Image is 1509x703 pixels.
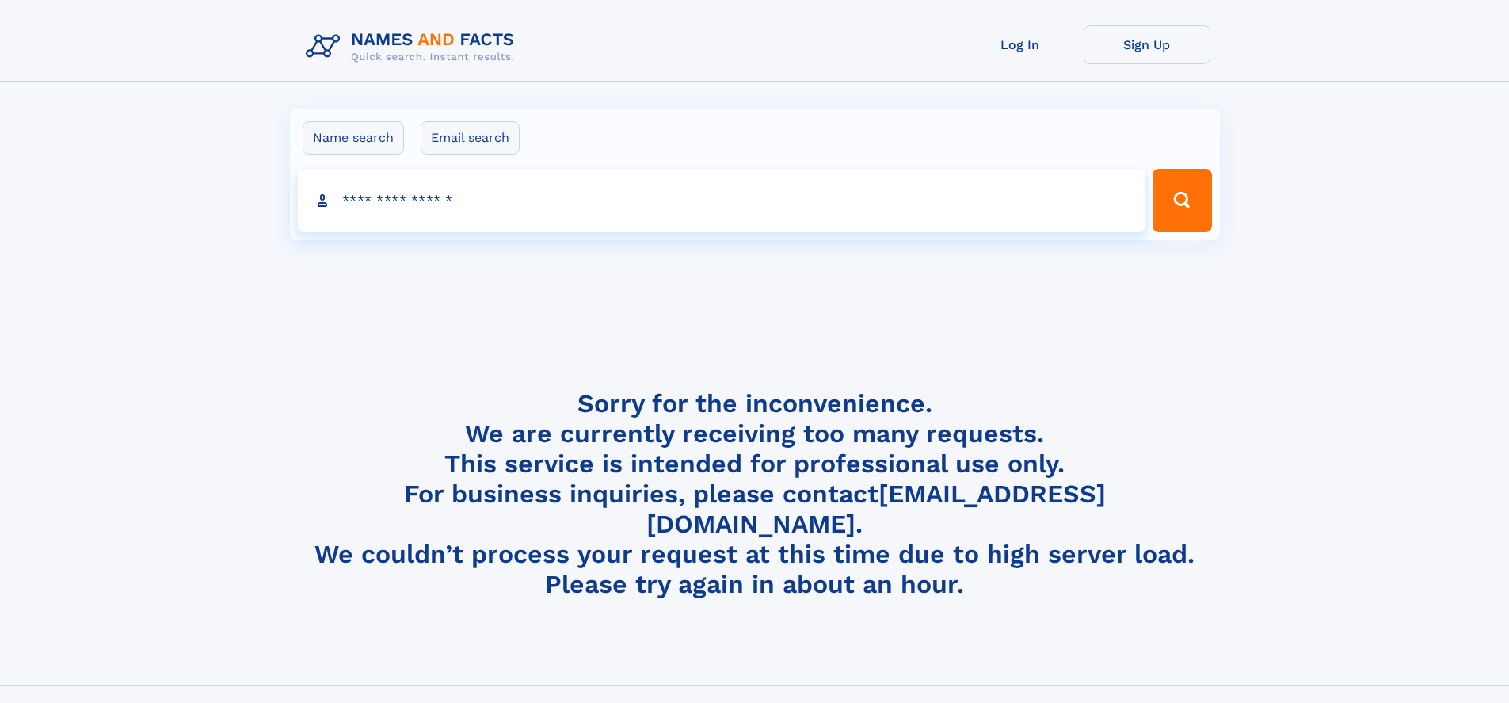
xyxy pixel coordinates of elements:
[303,121,404,155] label: Name search
[299,388,1210,600] h4: Sorry for the inconvenience. We are currently receiving too many requests. This service is intend...
[299,25,528,68] img: Logo Names and Facts
[298,169,1146,232] input: search input
[1084,25,1210,64] a: Sign Up
[646,479,1106,539] a: [EMAIL_ADDRESS][DOMAIN_NAME]
[957,25,1084,64] a: Log In
[1153,169,1211,232] button: Search Button
[421,121,520,155] label: Email search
